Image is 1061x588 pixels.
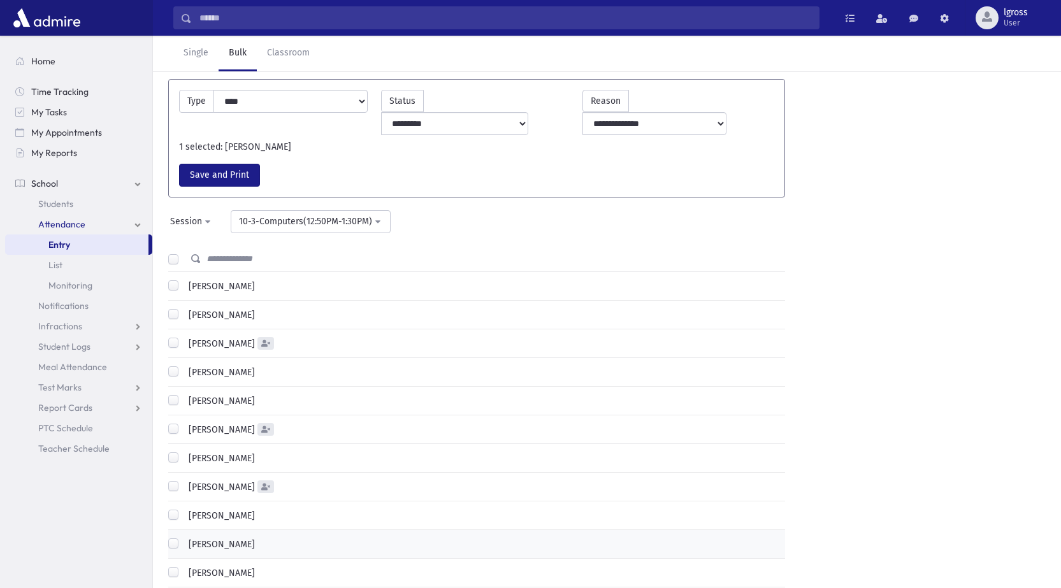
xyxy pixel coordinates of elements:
[5,357,152,377] a: Meal Attendance
[5,275,152,296] a: Monitoring
[38,443,110,454] span: Teacher Schedule
[38,219,85,230] span: Attendance
[257,36,320,71] a: Classroom
[5,316,152,336] a: Infractions
[179,164,260,187] button: Save and Print
[184,366,255,379] label: [PERSON_NAME]
[5,377,152,398] a: Test Marks
[184,337,255,350] label: [PERSON_NAME]
[31,147,77,159] span: My Reports
[5,438,152,459] a: Teacher Schedule
[5,51,152,71] a: Home
[5,173,152,194] a: School
[179,90,214,113] label: Type
[1004,8,1028,18] span: lgross
[38,361,107,373] span: Meal Attendance
[48,259,62,271] span: List
[5,122,152,143] a: My Appointments
[184,394,255,408] label: [PERSON_NAME]
[5,194,152,214] a: Students
[184,566,255,580] label: [PERSON_NAME]
[5,102,152,122] a: My Tasks
[184,280,255,293] label: [PERSON_NAME]
[184,308,255,322] label: [PERSON_NAME]
[582,90,629,112] label: Reason
[192,6,819,29] input: Search
[38,198,73,210] span: Students
[10,5,83,31] img: AdmirePro
[231,210,391,233] button: 10-3-Computers(12:50PM-1:30PM)
[5,234,148,255] a: Entry
[219,36,257,71] a: Bulk
[381,90,424,112] label: Status
[5,214,152,234] a: Attendance
[48,239,70,250] span: Entry
[184,538,255,551] label: [PERSON_NAME]
[1004,18,1028,28] span: User
[5,255,152,275] a: List
[173,36,219,71] a: Single
[31,55,55,67] span: Home
[170,215,202,228] div: Session
[5,82,152,102] a: Time Tracking
[38,341,90,352] span: Student Logs
[184,509,255,522] label: [PERSON_NAME]
[48,280,92,291] span: Monitoring
[31,106,67,118] span: My Tasks
[5,336,152,357] a: Student Logs
[184,423,255,436] label: [PERSON_NAME]
[239,215,372,228] div: 10-3-Computers(12:50PM-1:30PM)
[38,382,82,393] span: Test Marks
[31,86,89,97] span: Time Tracking
[184,452,255,465] label: [PERSON_NAME]
[38,402,92,413] span: Report Cards
[5,296,152,316] a: Notifications
[38,422,93,434] span: PTC Schedule
[5,398,152,418] a: Report Cards
[5,143,152,163] a: My Reports
[5,418,152,438] a: PTC Schedule
[162,210,220,233] button: Session
[173,140,781,154] div: 1 selected: [PERSON_NAME]
[184,480,255,494] label: [PERSON_NAME]
[31,178,58,189] span: School
[31,127,102,138] span: My Appointments
[38,320,82,332] span: Infractions
[38,300,89,312] span: Notifications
